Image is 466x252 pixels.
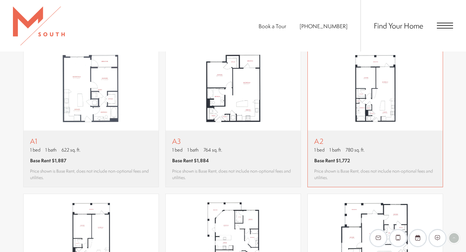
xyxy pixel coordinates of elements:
img: A2 - 1 bedroom floor plan layout with 1 bathroom and 780 square feet [308,46,443,131]
a: Call Us at 813-570-8014 [300,22,348,30]
span: 1 bath [329,146,341,153]
p: A3 [172,137,294,145]
p: A1 [30,137,152,145]
span: 764 sq. ft. [204,146,222,153]
a: View floor plan A1 [23,46,159,188]
span: Price shown is Base Rent, does not include non-optional fees and utilities. [172,168,294,180]
span: 1 bath [45,146,57,153]
span: 780 sq. ft. [346,146,364,153]
img: MSouth [13,6,65,45]
p: A2 [314,137,436,145]
a: View floor plan A3 [165,46,301,188]
span: Price shown is Base Rent, does not include non-optional fees and utilities. [30,168,152,180]
span: Base Rent $1,887 [30,157,66,164]
span: 1 bed [314,146,325,153]
a: Book a Tour [259,22,286,30]
img: A1 - 1 bedroom floor plan layout with 1 bathroom and 622 square feet [24,46,159,131]
span: 622 sq. ft. [61,146,80,153]
a: Find Your Home [374,20,423,31]
span: 1 bath [187,146,199,153]
a: View floor plan A2 [307,46,443,188]
span: 1 bed [172,146,183,153]
span: Price shown is Base Rent, does not include non-optional fees and utilities. [314,168,436,180]
img: A3 - 1 bedroom floor plan layout with 1 bathroom and 764 square feet [166,46,301,131]
span: 1 bed [30,146,40,153]
span: Base Rent $1,884 [172,157,209,164]
span: Base Rent $1,772 [314,157,350,164]
button: Open Menu [437,23,453,29]
span: [PHONE_NUMBER] [300,22,348,30]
